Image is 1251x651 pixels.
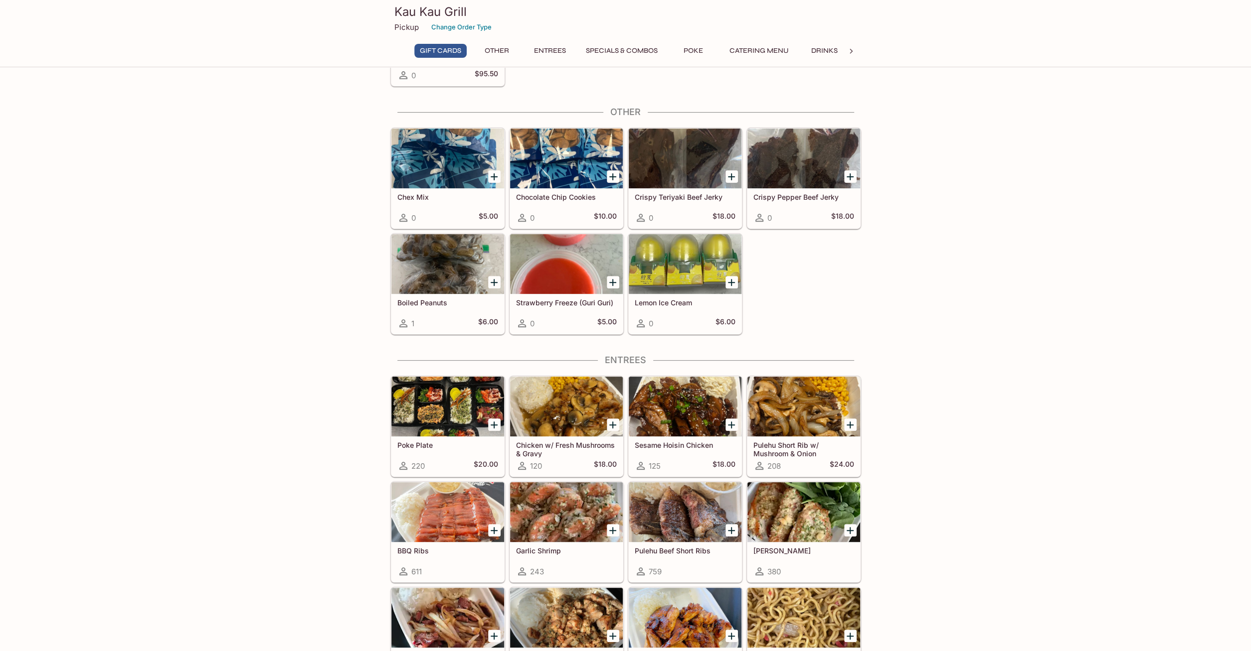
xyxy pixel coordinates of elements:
[488,524,501,536] button: Add BBQ Ribs
[844,418,857,431] button: Add Pulehu Short Rib w/ Mushroom & Onion
[488,630,501,642] button: Add Smoked Meat
[397,441,498,449] h5: Poke Plate
[427,19,496,35] button: Change Order Type
[594,212,617,224] h5: $10.00
[767,461,781,471] span: 208
[510,588,623,648] div: Garlic Chicken Plate
[725,170,738,183] button: Add Crispy Teriyaki Beef Jerky
[628,376,742,477] a: Sesame Hoisin Chicken125$18.00
[580,44,663,58] button: Specials & Combos
[397,193,498,201] h5: Chex Mix
[516,298,617,307] h5: Strawberry Freeze (Guri Guri)
[767,567,781,576] span: 380
[649,567,662,576] span: 759
[747,482,861,582] a: [PERSON_NAME]380
[530,319,535,328] span: 0
[629,588,741,648] div: Teri Chicken
[391,234,504,294] div: Boiled Peanuts
[753,193,854,201] h5: Crispy Pepper Beef Jerky
[411,213,416,223] span: 0
[488,170,501,183] button: Add Chex Mix
[510,129,623,188] div: Chocolate Chip Cookies
[390,355,861,366] h4: Entrees
[725,524,738,536] button: Add Pulehu Beef Short Ribs
[397,546,498,555] h5: BBQ Ribs
[510,128,623,229] a: Chocolate Chip Cookies0$10.00
[391,482,505,582] a: BBQ Ribs611
[516,193,617,201] h5: Chocolate Chip Cookies
[802,44,847,58] button: Drinks
[391,129,504,188] div: Chex Mix
[597,317,617,329] h5: $5.00
[397,298,498,307] h5: Boiled Peanuts
[649,319,653,328] span: 0
[391,377,504,436] div: Poke Plate
[394,22,419,32] p: Pickup
[725,418,738,431] button: Add Sesame Hoisin Chicken
[391,588,504,648] div: Smoked Meat
[830,460,854,472] h5: $24.00
[649,461,661,471] span: 125
[844,524,857,536] button: Add Garlic Ahi
[607,630,619,642] button: Add Garlic Chicken Plate
[479,212,498,224] h5: $5.00
[474,460,498,472] h5: $20.00
[844,630,857,642] button: Add Fried Saimin
[671,44,716,58] button: Poke
[747,129,860,188] div: Crispy Pepper Beef Jerky
[635,441,735,449] h5: Sesame Hoisin Chicken
[607,524,619,536] button: Add Garlic Shrimp
[488,276,501,288] button: Add Boiled Peanuts
[767,213,772,223] span: 0
[753,546,854,555] h5: [PERSON_NAME]
[411,567,422,576] span: 611
[510,482,623,582] a: Garlic Shrimp243
[391,234,505,334] a: Boiled Peanuts1$6.00
[635,193,735,201] h5: Crispy Teriyaki Beef Jerky
[629,482,741,542] div: Pulehu Beef Short Ribs
[594,460,617,472] h5: $18.00
[530,567,544,576] span: 243
[411,319,414,328] span: 1
[510,234,623,334] a: Strawberry Freeze (Guri Guri)0$5.00
[747,482,860,542] div: Garlic Ahi
[747,376,861,477] a: Pulehu Short Rib w/ Mushroom & Onion208$24.00
[724,44,794,58] button: Catering Menu
[747,377,860,436] div: Pulehu Short Rib w/ Mushroom & Onion
[629,129,741,188] div: Crispy Teriyaki Beef Jerky
[607,170,619,183] button: Add Chocolate Chip Cookies
[414,44,467,58] button: Gift Cards
[510,482,623,542] div: Garlic Shrimp
[747,128,861,229] a: Crispy Pepper Beef Jerky0$18.00
[649,213,653,223] span: 0
[390,107,861,118] h4: Other
[629,377,741,436] div: Sesame Hoisin Chicken
[713,460,735,472] h5: $18.00
[635,546,735,555] h5: Pulehu Beef Short Ribs
[715,317,735,329] h5: $6.00
[516,441,617,457] h5: Chicken w/ Fresh Mushrooms & Gravy
[844,170,857,183] button: Add Crispy Pepper Beef Jerky
[391,482,504,542] div: BBQ Ribs
[628,234,742,334] a: Lemon Ice Cream0$6.00
[607,418,619,431] button: Add Chicken w/ Fresh Mushrooms & Gravy
[747,588,860,648] div: Fried Saimin
[516,546,617,555] h5: Garlic Shrimp
[391,128,505,229] a: Chex Mix0$5.00
[607,276,619,288] button: Add Strawberry Freeze (Guri Guri)
[411,461,425,471] span: 220
[725,276,738,288] button: Add Lemon Ice Cream
[753,441,854,457] h5: Pulehu Short Rib w/ Mushroom & Onion
[713,212,735,224] h5: $18.00
[530,461,542,471] span: 120
[488,418,501,431] button: Add Poke Plate
[725,630,738,642] button: Add Teri Chicken
[635,298,735,307] h5: Lemon Ice Cream
[475,44,520,58] button: Other
[528,44,572,58] button: Entrees
[411,71,416,80] span: 0
[628,482,742,582] a: Pulehu Beef Short Ribs759
[510,377,623,436] div: Chicken w/ Fresh Mushrooms & Gravy
[510,234,623,294] div: Strawberry Freeze (Guri Guri)
[510,376,623,477] a: Chicken w/ Fresh Mushrooms & Gravy120$18.00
